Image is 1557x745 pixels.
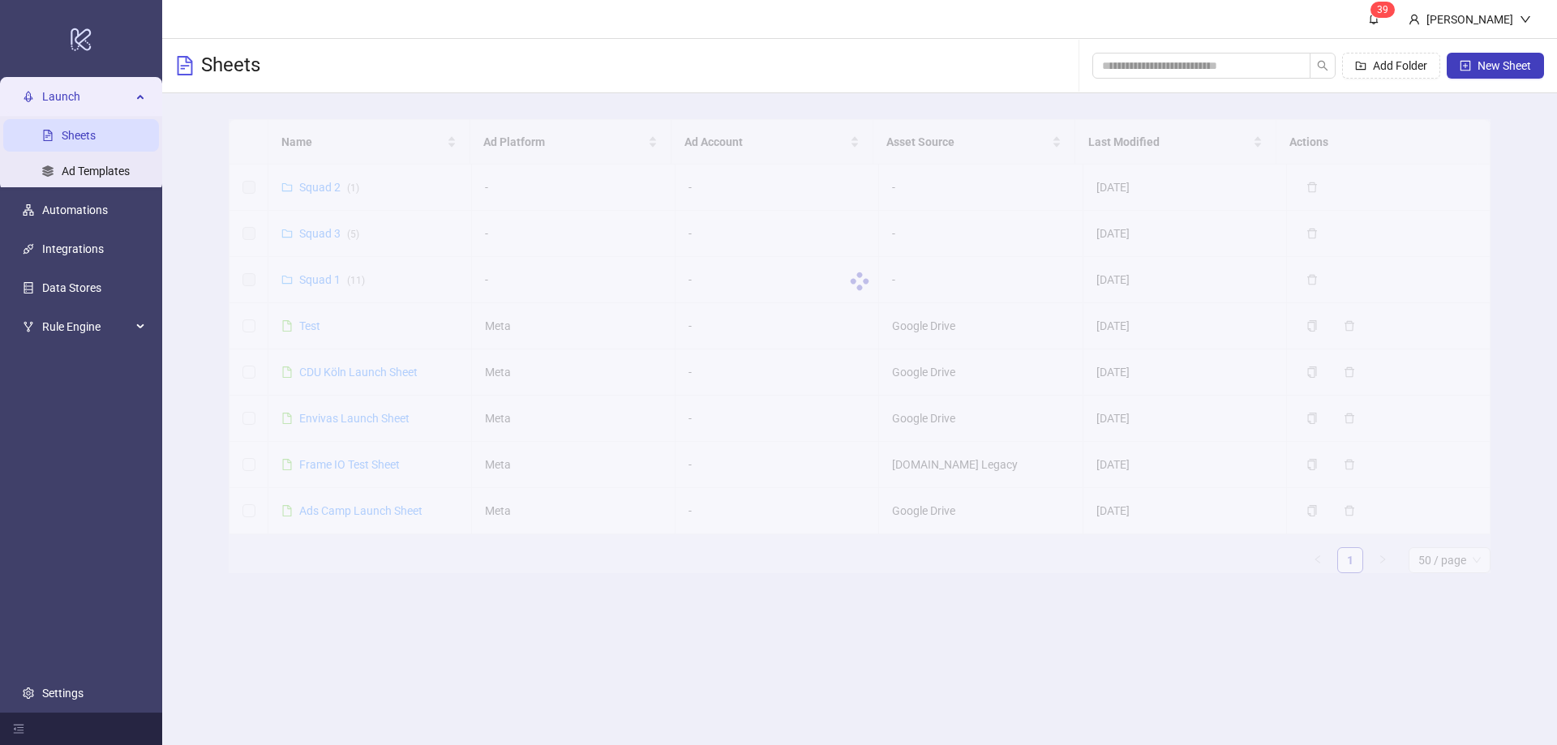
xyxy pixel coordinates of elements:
span: bell [1368,13,1379,24]
a: Ad Templates [62,165,130,178]
button: New Sheet [1447,53,1544,79]
span: Rule Engine [42,311,131,344]
span: fork [23,322,34,333]
span: Launch [42,81,131,113]
button: Add Folder [1342,53,1440,79]
div: [PERSON_NAME] [1420,11,1520,28]
span: Add Folder [1373,59,1427,72]
span: plus-square [1460,60,1471,71]
span: folder-add [1355,60,1366,71]
span: 9 [1383,4,1388,15]
span: menu-fold [13,723,24,734]
span: user [1409,14,1420,25]
span: file-text [175,56,195,75]
h3: Sheets [201,53,260,79]
sup: 39 [1370,2,1395,18]
span: down [1520,14,1531,25]
span: rocket [23,92,34,103]
a: Sheets [62,130,96,143]
a: Settings [42,687,84,700]
span: New Sheet [1478,59,1531,72]
a: Integrations [42,243,104,256]
span: search [1317,60,1328,71]
a: Automations [42,204,108,217]
span: 3 [1377,4,1383,15]
a: Data Stores [42,282,101,295]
